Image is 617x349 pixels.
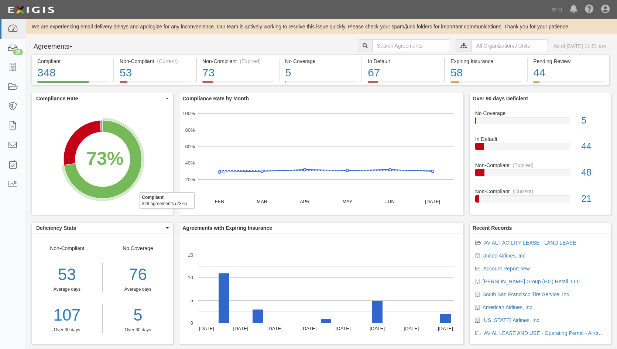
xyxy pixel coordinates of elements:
div: Pending Review [533,58,604,65]
text: 100% [183,111,195,116]
a: [PERSON_NAME] Group (HG) Retail, LLC [483,279,580,284]
input: All Organizational Units [472,39,548,52]
div: No Coverage [470,110,611,117]
div: (Current) [157,58,178,65]
a: Compliant348 [31,81,113,87]
span: Compliance Rate [36,95,164,102]
div: In Default [470,135,611,143]
a: 107 [32,304,102,327]
a: In Default44 [475,135,606,162]
button: Deficiency Stats [32,223,173,233]
a: In Default67 [362,81,444,87]
a: American Airlines, Inc. [483,304,534,310]
div: No Coverage [285,58,356,65]
text: FEB [215,199,224,204]
a: Non-Compliant(Current)21 [475,188,606,208]
div: 5 [576,114,611,127]
div: (Expired) [240,58,261,65]
a: Non-Compliant(Current)53 [114,81,196,87]
a: Expiring Insurance58 [445,81,527,87]
text: [DATE] [438,326,453,331]
a: Pending Review44 [528,81,610,87]
div: Non-Compliant [470,162,611,169]
div: Over 30 days [108,327,168,333]
text: [DATE] [425,199,441,204]
div: 21 [576,192,611,205]
text: MAY [342,199,353,204]
div: Over 30 days [32,327,102,333]
div: A chart. [179,104,463,215]
text: MAR [257,199,268,204]
text: [DATE] [336,326,351,331]
text: [DATE] [233,326,248,331]
text: 60% [185,144,195,149]
div: Non-Compliant (Current) [120,58,191,65]
img: logo-5460c22ac91f19d4615b14bd174203de0afe785f0fc80cf4dbbc73dc1793850b.png [6,3,56,17]
text: 20% [185,177,195,182]
b: Over 90 days Deficient [473,96,528,101]
b: Compliance Rate by Month [182,96,249,101]
input: Search Agreements [372,39,450,52]
div: Non-Compliant [32,245,103,333]
div: 76 [108,263,168,286]
b: Recent Records [473,225,512,231]
div: Non-Compliant [470,188,611,195]
div: Average days [32,286,102,293]
a: No Coverage5 [475,110,606,136]
text: [DATE] [267,326,282,331]
button: Compliance Rate [32,93,173,104]
div: 53 [120,65,191,81]
div: 58 [450,65,521,81]
text: [DATE] [370,326,385,331]
text: 15 [188,252,193,258]
text: 40% [185,160,195,166]
text: 5 [191,297,193,303]
div: 67 [368,65,439,81]
text: [DATE] [404,326,419,331]
svg: A chart. [179,234,463,344]
text: JUN [385,199,395,204]
a: Non-Compliant(Expired)48 [475,162,606,188]
a: SFO [548,2,566,17]
div: 348 [37,65,108,81]
a: No Coverage5 [280,81,361,87]
div: 5 [285,65,356,81]
div: 73% [86,146,123,172]
div: 348 agreements (73%) [140,192,195,208]
div: (Current) [513,188,533,195]
text: [DATE] [199,326,214,331]
svg: A chart. [32,104,173,215]
div: Compliant [37,58,108,65]
span: Deficiency Stats [36,224,164,232]
a: 5 [108,304,168,327]
b: Agreements with Expiring Insurance [182,225,272,231]
b: Compliant [142,195,164,200]
text: [DATE] [302,326,317,331]
a: United Airlines, Inc. [483,253,527,259]
div: Expiring Insurance [450,58,521,65]
i: Help Center - Complianz [585,5,594,14]
a: [US_STATE] Airlines, Inc. [483,317,541,323]
div: (Expired) [513,162,534,169]
div: 73 [202,65,273,81]
text: 80% [185,127,195,133]
div: As of [DATE] 11:51 am [553,42,606,50]
div: 53 [32,263,102,286]
div: In Default [368,58,439,65]
div: We are experiencing email delivery delays and apologize for any inconvenience. Our team is active... [26,23,617,30]
div: 44 [533,65,604,81]
button: Agreements [31,39,87,54]
a: Non-Compliant(Expired)73 [197,81,279,87]
div: 44 [576,140,611,153]
div: 48 [576,166,611,179]
text: 10 [188,275,193,280]
div: No Coverage [103,245,174,333]
div: Non-Compliant (Expired) [202,58,273,65]
text: 0 [191,320,193,326]
a: South San Francisco Tire Service, Inc. [483,291,570,297]
a: Account Report new [483,266,530,272]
